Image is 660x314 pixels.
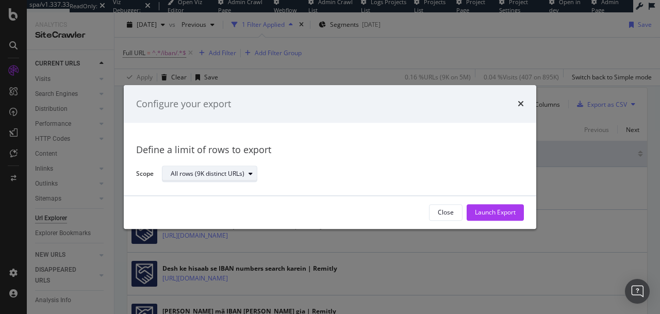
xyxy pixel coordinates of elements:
[136,144,524,157] div: Define a limit of rows to export
[518,97,524,111] div: times
[124,85,536,229] div: modal
[438,208,454,217] div: Close
[475,208,516,217] div: Launch Export
[136,97,231,111] div: Configure your export
[171,171,244,177] div: All rows (9K distinct URLs)
[162,166,257,183] button: All rows (9K distinct URLs)
[625,279,650,304] div: Open Intercom Messenger
[467,204,524,221] button: Launch Export
[136,169,154,180] label: Scope
[429,204,463,221] button: Close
